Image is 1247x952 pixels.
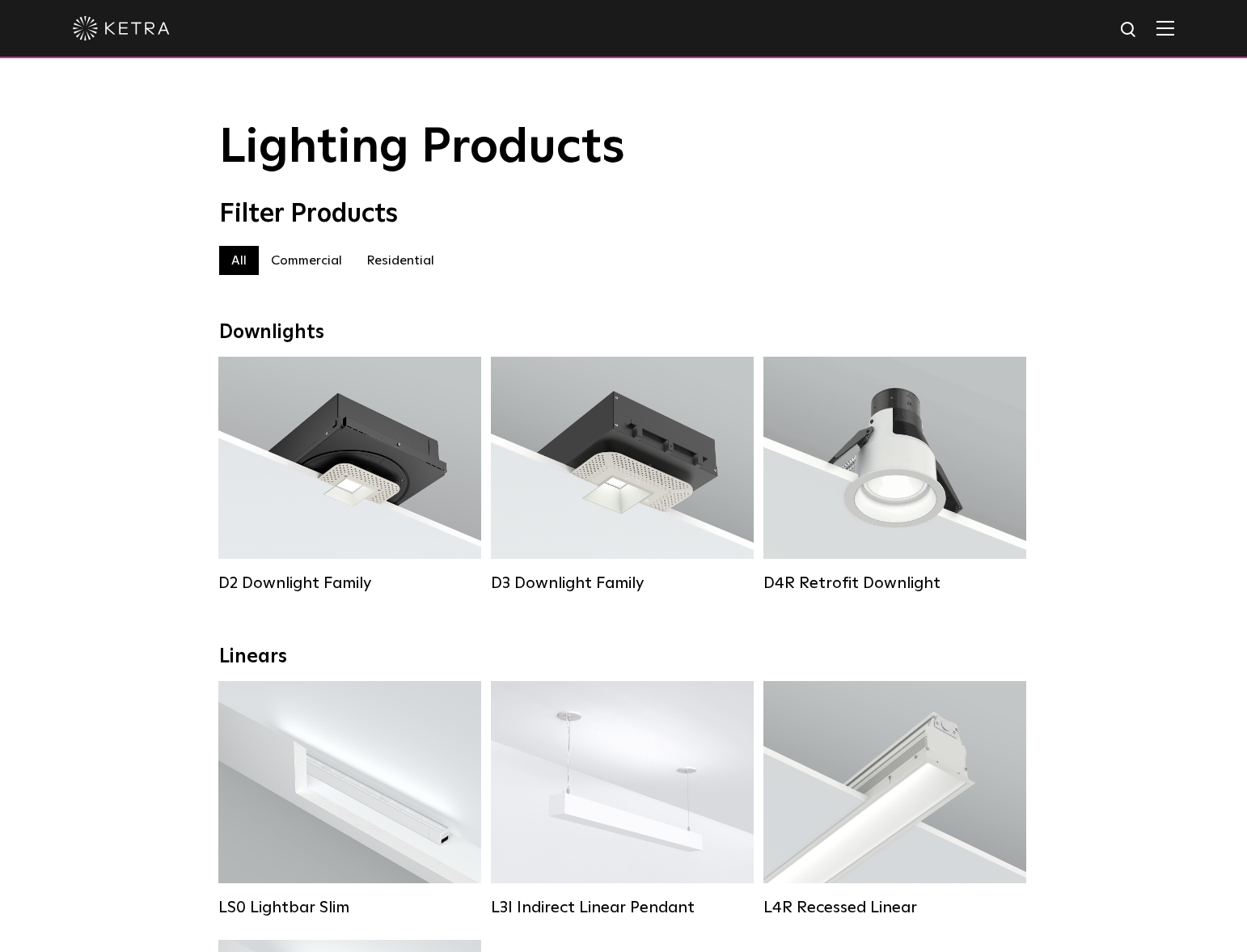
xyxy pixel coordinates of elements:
div: L4R Recessed Linear [763,898,1026,917]
a: LS0 Lightbar Slim Lumen Output:200 / 350Colors:White / BlackControl:X96 Controller [218,681,481,916]
a: D3 Downlight Family Lumen Output:700 / 900 / 1100Colors:White / Black / Silver / Bronze / Paintab... [491,357,754,591]
a: L3I Indirect Linear Pendant Lumen Output:400 / 600 / 800 / 1000Housing Colors:White / BlackContro... [491,681,754,916]
span: Lighting Products [219,124,625,172]
img: Hamburger%20Nav.svg [1156,20,1174,36]
div: LS0 Lightbar Slim [218,898,481,917]
div: Filter Products [219,199,1028,230]
div: D4R Retrofit Downlight [763,573,1026,593]
img: search icon [1119,20,1139,40]
div: Linears [219,645,1028,669]
label: Residential [354,246,446,275]
div: Downlights [219,321,1028,345]
a: D4R Retrofit Downlight Lumen Output:800Colors:White / BlackBeam Angles:15° / 25° / 40° / 60°Watta... [763,357,1026,591]
img: ketra-logo-2019-white [73,16,170,40]
div: L3I Indirect Linear Pendant [491,898,754,917]
a: D2 Downlight Family Lumen Output:1200Colors:White / Black / Gloss Black / Silver / Bronze / Silve... [218,357,481,591]
a: L4R Recessed Linear Lumen Output:400 / 600 / 800 / 1000Colors:White / BlackControl:Lutron Clear C... [763,681,1026,916]
label: Commercial [259,246,354,275]
label: All [219,246,259,275]
div: D3 Downlight Family [491,573,754,593]
div: D2 Downlight Family [218,573,481,593]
